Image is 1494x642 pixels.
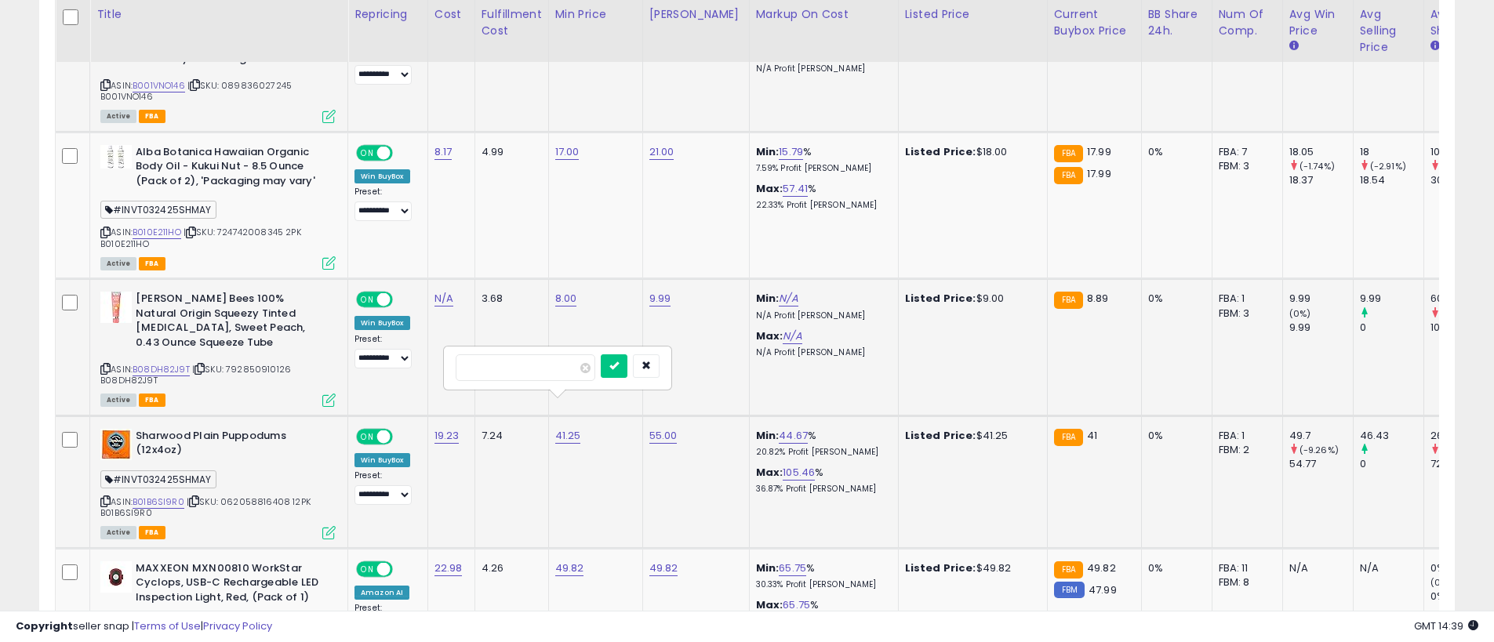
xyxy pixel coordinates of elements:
a: B01B6SI9R0 [133,495,184,509]
strong: Copyright [16,618,73,633]
div: % [756,429,886,458]
p: 7.59% Profit [PERSON_NAME] [756,163,886,174]
div: ASIN: [100,145,336,269]
span: ON [358,562,377,575]
span: 47.99 [1089,582,1117,597]
span: 17.99 [1087,144,1111,159]
p: 20.82% Profit [PERSON_NAME] [756,447,886,458]
div: % [756,561,886,590]
a: B08DH82J9T [133,363,190,376]
div: Preset: [354,50,416,85]
span: All listings currently available for purchase on Amazon [100,526,136,539]
div: 18.37 [1289,173,1353,187]
span: #INVT032425SHMAY [100,470,216,488]
div: Amazon AI [354,586,409,600]
div: 60% [1430,292,1494,306]
div: FBM: 2 [1219,443,1270,457]
a: 49.82 [649,560,678,576]
b: Sharwood Plain Puppodums (12x4oz) [136,429,326,462]
div: Avg BB Share [1430,6,1488,39]
b: Max: [756,328,783,343]
span: OFF [391,562,416,575]
b: Min: [756,291,780,306]
small: FBA [1054,167,1083,184]
div: 72.71% [1430,457,1494,471]
span: | SKU: 062058816408 12PK B01B6SI9R0 [100,495,311,519]
a: 21.00 [649,144,674,160]
a: 22.98 [434,560,463,576]
div: 10.57% [1430,145,1494,159]
p: N/A Profit [PERSON_NAME] [756,347,886,358]
div: Win BuyBox [354,316,410,330]
a: 15.79 [779,144,803,160]
span: ON [358,146,377,159]
a: N/A [779,291,798,306]
div: 0% [1430,589,1494,604]
a: 17.00 [555,144,580,160]
div: $49.82 [905,561,1035,575]
div: 18.05 [1289,145,1353,159]
div: 4.26 [482,561,536,575]
div: 9.99 [1360,292,1423,306]
div: Win BuyBox [354,453,410,467]
span: FBA [139,257,165,270]
small: Avg BB Share. [1430,39,1440,53]
span: FBA [139,110,165,123]
b: Alba Botanica Hawaiian Organic Body Oil - Kukui Nut - 8.5 Ounce (Pack of 2), 'Packaging may vary' [136,145,326,193]
p: N/A Profit [PERSON_NAME] [756,63,886,74]
div: Markup on Cost [756,6,892,23]
b: Listed Price: [905,144,976,159]
small: FBA [1054,429,1083,446]
small: (0%) [1289,307,1311,320]
div: FBM: 3 [1219,159,1270,173]
div: 7.24 [482,429,536,443]
small: FBA [1054,145,1083,162]
span: 41 [1087,428,1097,443]
small: (0%) [1430,576,1452,589]
div: 0 [1360,321,1423,335]
span: OFF [391,146,416,159]
span: 8.89 [1087,291,1109,306]
b: Listed Price: [905,291,976,306]
img: 51Hn7HyWN2L._SL40_.jpg [100,429,132,460]
span: All listings currently available for purchase on Amazon [100,394,136,407]
small: FBA [1054,561,1083,579]
div: FBM: 3 [1219,306,1270,321]
small: (-1.74%) [1300,160,1335,172]
div: Avg Win Price [1289,6,1347,39]
div: Min Price [555,6,636,23]
a: Terms of Use [134,618,201,633]
a: B010E211HO [133,226,181,239]
div: Repricing [354,6,421,23]
div: % [756,182,886,211]
span: | SKU: 792850910126 B08DH82J9T [100,363,291,386]
div: [PERSON_NAME] [649,6,743,23]
div: Preset: [354,334,416,369]
a: 44.67 [779,428,808,444]
div: Win BuyBox [354,169,410,183]
small: FBM [1054,582,1085,598]
small: (-9.26%) [1300,444,1339,456]
img: 31FkyyELdCL._SL40_.jpg [100,292,132,323]
div: $9.00 [905,292,1035,306]
a: 8.00 [555,291,577,306]
a: 9.99 [649,291,671,306]
b: Max: [756,181,783,196]
div: Current Buybox Price [1054,6,1135,39]
b: Listed Price: [905,428,976,443]
div: 54.77 [1289,457,1353,471]
div: BB Share 24h. [1148,6,1205,39]
div: 0% [1148,145,1200,159]
div: 26% [1430,429,1494,443]
span: | SKU: 724742008345 2PK B010E211HO [100,226,301,249]
div: 0% [1148,292,1200,306]
a: B001VNO146 [133,79,185,92]
div: 0% [1430,561,1494,575]
div: 49.7 [1289,429,1353,443]
div: 46.43 [1360,429,1423,443]
span: | SKU: 089836027245 B001VNO146 [100,79,292,103]
span: 2025-09-8 14:39 GMT [1414,618,1478,633]
div: 3.68 [482,292,536,306]
b: Min: [756,428,780,443]
span: #INVT032425SHMAY [100,201,216,219]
